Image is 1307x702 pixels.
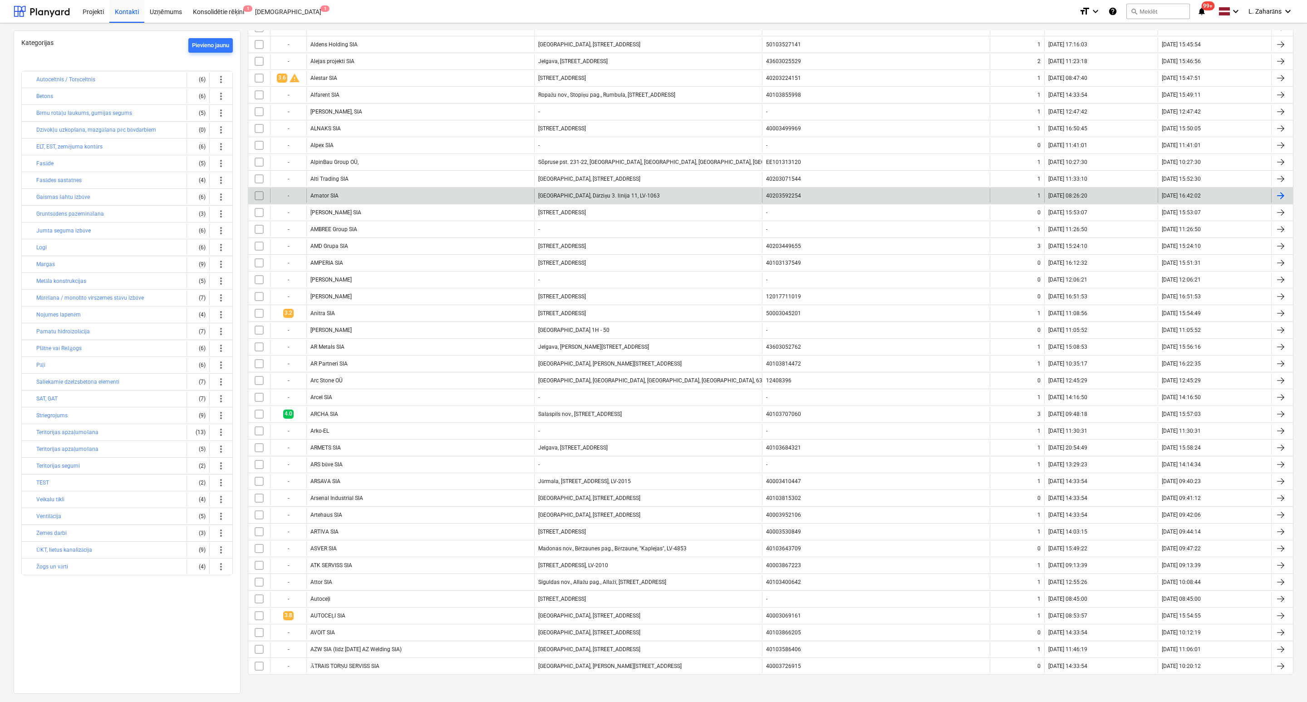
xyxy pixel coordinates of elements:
[1048,461,1087,468] div: [DATE] 13:29:23
[310,478,340,484] div: ARSAVA SIA
[766,209,767,216] div: -
[216,175,226,186] span: more_vert
[270,155,306,169] div: -
[36,544,92,555] button: ŪKT, lietus kanalizācija
[36,376,119,387] button: Saliekamie dzelzsbetona elementi
[216,511,226,522] span: more_vert
[191,324,206,339] div: (7)
[1048,260,1087,266] div: [DATE] 16:12:32
[1037,394,1041,400] div: 1
[191,358,206,372] div: (6)
[538,327,609,333] div: [GEOGRAPHIC_DATA] 1H - 50
[1048,226,1087,232] div: [DATE] 11:26:50
[191,72,206,87] div: (6)
[1162,377,1201,384] div: [DATE] 12:45:29
[1162,243,1201,249] div: [DATE] 15:24:10
[1162,293,1201,300] div: [DATE] 16:51:53
[538,495,640,501] div: [GEOGRAPHIC_DATA], [STREET_ADDRESS]
[538,478,631,485] div: Jūrmala, [STREET_ADDRESS], LV-2015
[216,276,226,287] span: more_vert
[310,461,343,468] div: ARS būve SIA
[1162,344,1201,350] div: [DATE] 15:56:16
[1048,193,1087,199] div: [DATE] 08:26:20
[1048,209,1087,216] div: [DATE] 15:53:07
[310,310,335,316] div: Anitra SIA
[191,425,206,440] div: (13)
[1037,125,1041,132] div: 1
[310,411,338,417] div: ARCHA SIA
[270,356,306,371] div: -
[21,39,54,46] span: Kategorijas
[216,444,226,455] span: more_vert
[1037,243,1041,249] div: 3
[1037,193,1041,199] div: 1
[1048,277,1087,283] div: [DATE] 12:06:21
[1037,260,1041,266] div: 0
[283,309,294,317] span: 3.2
[270,474,306,489] div: -
[538,394,540,400] div: -
[1037,41,1041,48] div: 1
[766,478,801,484] div: 40003410447
[216,360,226,371] span: more_vert
[36,108,132,119] button: Bērnu rotaļu laukums, gumijas segums
[538,125,586,132] div: [STREET_ADDRESS]
[191,375,206,389] div: (7)
[270,289,306,304] div: -
[766,445,801,451] div: 40103684321
[538,243,586,249] div: [STREET_ADDRESS]
[270,88,306,102] div: -
[310,58,354,64] div: Alejas projekti SIA
[270,37,306,52] div: -
[277,74,287,82] span: 3.6
[270,239,306,253] div: -
[1048,41,1087,48] div: [DATE] 17:16:03
[1162,428,1201,434] div: [DATE] 11:30:31
[36,208,104,219] button: Gruntsūdens pazemināšana
[1162,41,1201,48] div: [DATE] 15:45:54
[538,277,540,283] div: -
[766,394,767,400] div: -
[1037,142,1041,148] div: 0
[538,159,823,165] div: Sõpruse pst. 231-22, [GEOGRAPHIC_DATA], [GEOGRAPHIC_DATA], [GEOGRAPHIC_DATA], [GEOGRAPHIC_DATA], ...
[36,410,68,421] button: Striegrojums
[270,575,306,589] div: -
[1162,394,1201,400] div: [DATE] 14:16:50
[1162,310,1201,316] div: [DATE] 15:54:49
[283,410,294,418] span: 4.0
[1048,243,1087,249] div: [DATE] 15:24:10
[1162,109,1201,115] div: [DATE] 12:47:42
[1162,478,1201,484] div: [DATE] 09:40:23
[538,75,586,81] div: [STREET_ADDRESS]
[538,377,772,384] div: [GEOGRAPHIC_DATA], [GEOGRAPHIC_DATA], [GEOGRAPHIC_DATA], [GEOGRAPHIC_DATA], 63121
[538,461,540,468] div: -
[766,58,801,64] div: 43603025529
[1037,361,1041,367] div: 1
[191,257,206,272] div: (9)
[216,242,226,253] span: more_vert
[1037,92,1041,98] div: 1
[1162,411,1201,417] div: [DATE] 15:57:03
[310,260,343,266] div: AMPERIA SIA
[1048,478,1087,484] div: [DATE] 14:33:54
[1162,159,1201,165] div: [DATE] 10:27:30
[1162,461,1201,468] div: [DATE] 14:14:34
[766,327,767,333] div: -
[1048,310,1087,316] div: [DATE] 11:08:56
[191,475,206,490] div: (2)
[270,457,306,472] div: -
[270,121,306,136] div: -
[766,377,791,384] div: 12408396
[538,293,586,300] div: [STREET_ADDRESS]
[191,89,206,104] div: (6)
[766,41,801,48] div: 50103527141
[216,376,226,387] span: more_vert
[310,209,361,216] div: [PERSON_NAME] SIA
[766,243,801,249] div: 40203449655
[191,190,206,204] div: (6)
[1037,226,1041,232] div: 1
[270,541,306,556] div: -
[310,277,352,283] div: [PERSON_NAME]
[766,461,767,468] div: -
[36,427,98,438] button: Teritorijas apzaļumošana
